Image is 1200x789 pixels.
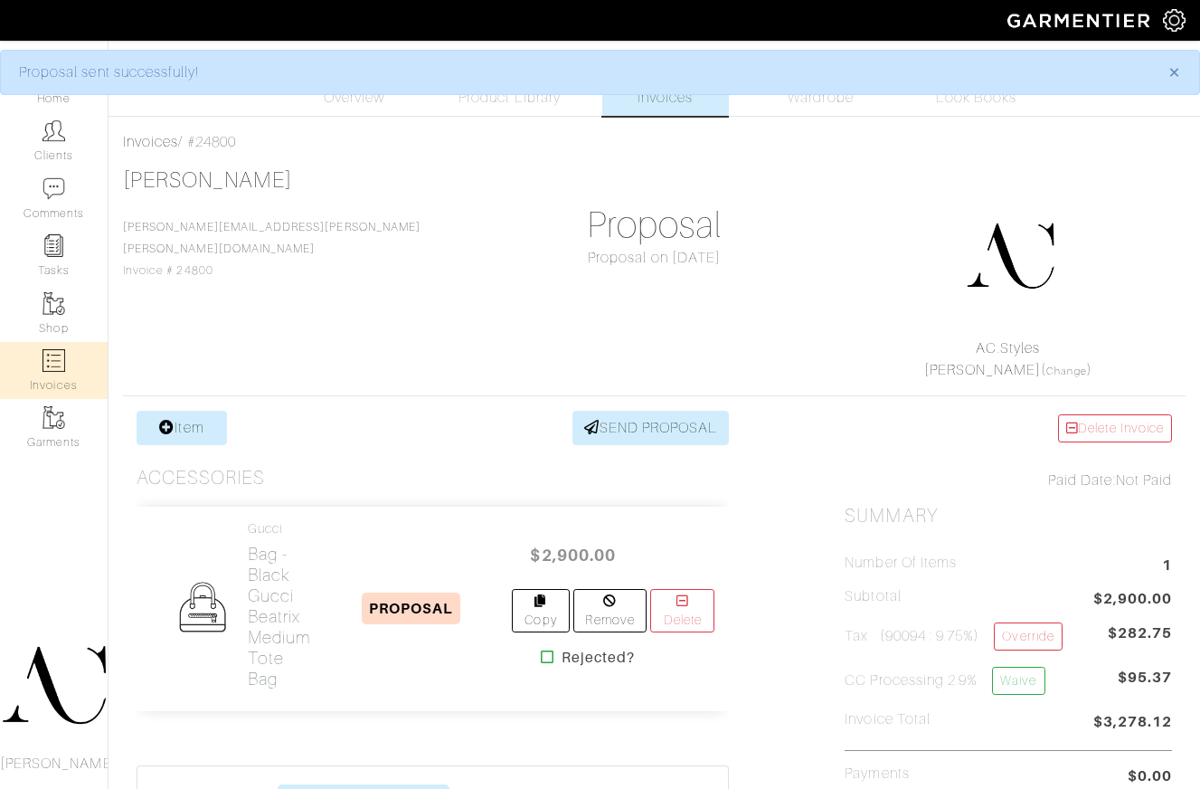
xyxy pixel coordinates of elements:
[248,544,311,689] h2: Bag - Black Gucci Beatrix medium tote bag
[362,593,460,624] span: PROPOSAL
[43,119,65,142] img: clients-icon-6bae9207a08558b7cb47a8932f037763ab4055f8c8b6bfacd5dc20c3e0201464.png
[1093,711,1172,736] span: $3,278.12
[1167,60,1181,84] span: ×
[1118,667,1172,702] span: $95.37
[852,337,1164,381] div: ( )
[519,536,628,575] span: $2,900.00
[1046,366,1086,376] a: Change
[845,623,1062,651] h5: Tax (90094 : 9.75%)
[43,292,65,315] img: garments-icon-b7da505a4dc4fd61783c78ac3ca0ef83fa9d6f193b1c9dc38574b1d14d53ca28.png
[19,62,1141,83] div: Proposal sent successfully!
[976,340,1039,356] a: AC.Styles
[992,667,1044,695] a: Waive
[562,647,635,669] strong: Rejected?
[43,349,65,372] img: orders-icon-0abe47150d42831381b5fb84f609e132dff9fe21cb692f30cb5eec754e2cba89.png
[248,521,311,689] a: Gucci Bag - BlackGucci Beatrix medium tote bag
[43,234,65,257] img: reminder-icon-8004d30b9f0a5d33ae49ab947aed9ed385cf756f9e5892f1edd6e32f2345188e.png
[1048,472,1116,489] span: Paid Date:
[512,589,571,632] a: Copy
[123,221,420,277] span: Invoice # 24800
[165,571,241,647] img: Womens_Bag-50fcbfe08fd088e6bdcc95407dba321e5f7dec8c41061e830c165611049b7bb5.png
[788,87,853,109] span: Wardrobe
[936,87,1016,109] span: Look Books
[845,505,1172,528] h2: Summary
[491,247,818,269] div: Proposal on [DATE]
[965,211,1055,301] img: DupYt8CPKc6sZyAt3svX5Z74.png
[845,711,931,728] h5: Invoice Total
[123,131,1186,153] div: / #24800
[845,555,957,572] h5: Number of Items
[43,406,65,429] img: garments-icon-b7da505a4dc4fd61783c78ac3ca0ef83fa9d6f193b1c9dc38574b1d14d53ca28.png
[137,467,266,490] h3: Accessories
[573,589,647,632] a: Remove
[845,470,1172,491] div: Not Paid
[123,134,178,150] a: Invoices
[248,521,311,537] h4: Gucci
[43,177,65,200] img: comment-icon-a0a6a9ef722e966f86d9cbdc48e553b5cf19dbc54f86b18d962a5391bc8f6eb6.png
[1058,414,1172,442] a: Delete Invoice
[602,50,729,116] a: Invoices
[458,87,561,109] span: Product Library
[137,411,227,445] a: Item
[491,204,818,247] h1: Proposal
[1128,765,1172,787] span: $0.00
[994,623,1062,651] a: Override
[123,168,292,192] a: [PERSON_NAME]
[1162,555,1172,579] span: 1
[123,221,420,255] a: [PERSON_NAME][EMAIL_ADDRESS][PERSON_NAME][PERSON_NAME][DOMAIN_NAME]
[650,589,714,632] a: Delete
[924,362,1042,378] a: [PERSON_NAME]
[845,667,1044,695] h5: CC Processing 2.9%
[638,87,693,109] span: Invoices
[1093,588,1172,613] span: $2,900.00
[998,5,1163,36] img: garmentier-logo-header-white-b43fb05a5012e4ada735d5af1a66efaba907eab6374d6393d1fbf88cb4ef424d.png
[324,87,384,109] span: Overview
[845,765,909,783] h5: Payments
[1163,9,1186,32] img: gear-icon-white-bd11855cb880d31180b6d7d6211b90ccbf57a29d726f0c71d8c61bd08dd39cc2.png
[1108,623,1172,644] span: $282.75
[572,411,730,445] a: SEND PROPOSAL
[845,588,901,605] h5: Subtotal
